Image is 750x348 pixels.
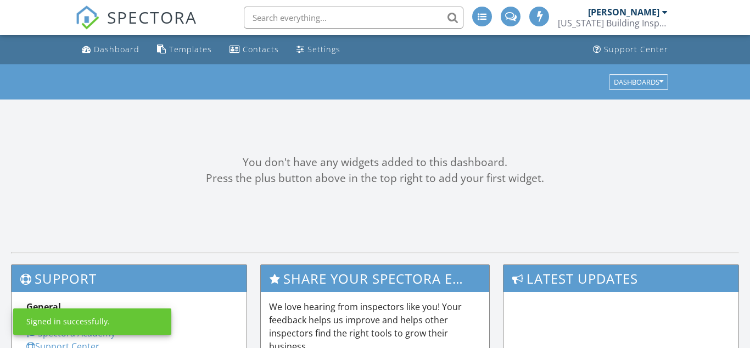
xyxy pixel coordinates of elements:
div: Signed in successfully. [26,316,110,327]
h3: Support [12,265,247,292]
div: Florida Building Inspectorz [558,18,668,29]
div: Templates [169,44,212,54]
a: SPECTORA [75,15,197,38]
button: Dashboards [609,74,668,90]
strong: General [26,301,61,313]
h3: Share Your Spectora Experience [261,265,489,292]
img: The Best Home Inspection Software - Spectora [75,5,99,30]
a: Support Center [589,40,673,60]
div: Support Center [604,44,668,54]
div: [PERSON_NAME] [588,7,659,18]
div: Dashboard [94,44,139,54]
a: Dashboard [77,40,144,60]
div: Contacts [243,44,279,54]
a: Contacts [225,40,283,60]
div: Press the plus button above in the top right to add your first widget. [11,170,739,186]
h3: Latest Updates [503,265,738,292]
div: Dashboards [614,78,663,86]
div: You don't have any widgets added to this dashboard. [11,154,739,170]
a: Settings [292,40,345,60]
a: Spectora Academy [26,327,115,339]
a: Templates [153,40,216,60]
div: Settings [307,44,340,54]
input: Search everything... [244,7,463,29]
span: SPECTORA [107,5,197,29]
